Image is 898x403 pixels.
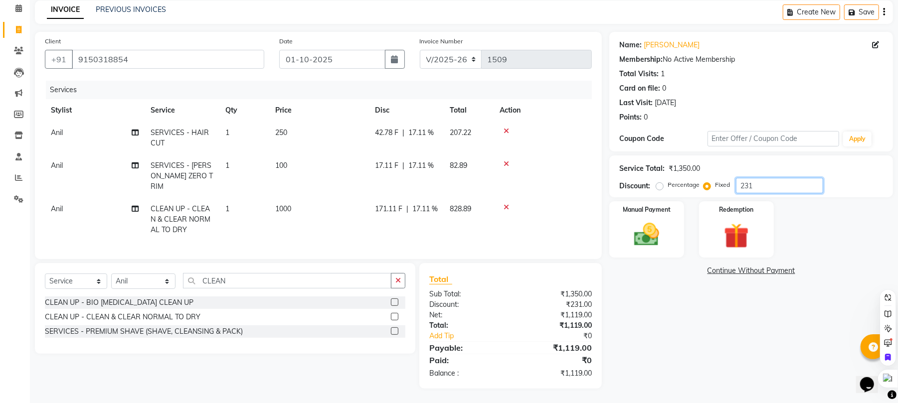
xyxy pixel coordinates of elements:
label: Percentage [668,180,700,189]
input: Search by Name/Mobile/Email/Code [72,50,264,69]
button: Create New [783,4,840,20]
div: ₹1,119.00 [511,368,599,379]
div: Sub Total: [422,289,511,299]
span: | [402,160,404,171]
div: Points: [619,112,642,123]
div: Card on file: [619,83,660,94]
span: | [406,204,408,214]
iframe: chat widget [856,363,888,393]
div: SERVICES - PREMIUM SHAVE (SHAVE, CLEANSING & PACK) [45,326,243,337]
span: CLEAN UP - CLEAN & CLEAR NORMAL TO DRY [151,204,210,234]
th: Action [494,99,592,122]
span: 250 [275,128,287,137]
input: Search or Scan [183,273,391,288]
span: 17.11 % [412,204,438,214]
div: Total Visits: [619,69,659,79]
span: 17.11 % [408,160,434,171]
div: Paid: [422,354,511,366]
th: Qty [219,99,269,122]
div: 0 [644,112,648,123]
span: 17.11 % [408,128,434,138]
span: 207.22 [450,128,471,137]
span: 42.78 F [375,128,398,138]
span: 1 [225,204,229,213]
div: ₹1,350.00 [669,163,700,174]
div: Discount: [619,181,650,191]
span: 828.89 [450,204,471,213]
div: Services [46,81,599,99]
div: Net: [422,310,511,320]
div: Name: [619,40,642,50]
div: No Active Membership [619,54,883,65]
div: Last Visit: [619,98,653,108]
div: Total: [422,320,511,331]
div: ₹1,119.00 [511,320,599,331]
span: 1000 [275,204,291,213]
div: 0 [662,83,666,94]
div: ₹1,350.00 [511,289,599,299]
span: 100 [275,161,287,170]
img: _cash.svg [626,220,667,249]
th: Total [444,99,494,122]
span: | [402,128,404,138]
div: ₹0 [511,354,599,366]
div: Service Total: [619,163,665,174]
span: 1 [225,161,229,170]
span: SERVICES - HAIR CUT [151,128,209,147]
input: Enter Offer / Coupon Code [708,131,839,146]
th: Stylist [45,99,145,122]
label: Manual Payment [623,205,671,214]
a: INVOICE [47,1,84,19]
a: [PERSON_NAME] [644,40,700,50]
div: Payable: [422,342,511,354]
span: 171.11 F [375,204,402,214]
div: CLEAN UP - CLEAN & CLEAR NORMAL TO DRY [45,312,200,322]
span: 82.89 [450,161,467,170]
label: Redemption [719,205,753,214]
label: Invoice Number [420,37,463,46]
div: 1 [661,69,665,79]
div: Coupon Code [619,134,707,144]
span: Anil [51,204,63,213]
div: ₹231.00 [511,299,599,310]
div: ₹1,119.00 [511,310,599,320]
th: Disc [369,99,444,122]
div: Balance : [422,368,511,379]
img: _gift.svg [716,220,757,252]
span: Total [429,274,452,284]
span: SERVICES - [PERSON_NAME] ZERO TRIM [151,161,213,191]
button: Apply [843,132,872,146]
label: Client [45,37,61,46]
a: PREVIOUS INVOICES [96,5,166,14]
div: Discount: [422,299,511,310]
span: Anil [51,161,63,170]
span: 1 [225,128,229,137]
th: Price [269,99,369,122]
label: Date [279,37,293,46]
th: Service [145,99,219,122]
label: Fixed [715,180,730,189]
div: ₹0 [526,331,599,341]
button: Save [844,4,879,20]
div: ₹1,119.00 [511,342,599,354]
span: 17.11 F [375,160,398,171]
a: Add Tip [422,331,526,341]
span: Anil [51,128,63,137]
div: Membership: [619,54,663,65]
a: Continue Without Payment [611,266,891,276]
button: +91 [45,50,73,69]
div: CLEAN UP - BIO [MEDICAL_DATA] CLEAN UP [45,297,193,308]
div: [DATE] [655,98,676,108]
